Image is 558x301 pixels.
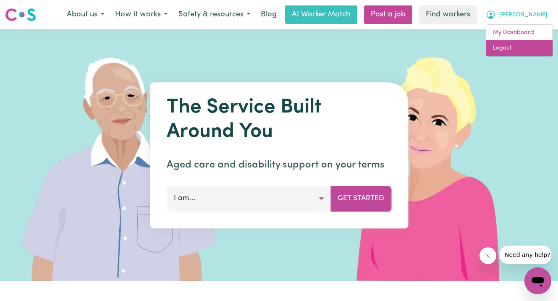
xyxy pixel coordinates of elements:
[5,7,36,22] img: Careseekers logo
[364,5,412,24] a: Post a job
[486,25,553,41] a: My Dashboard
[61,6,110,24] button: About us
[330,186,391,211] button: Get Started
[479,247,496,264] iframe: Close message
[173,6,256,24] button: Safety & resources
[256,5,282,24] a: Blog
[480,6,553,24] button: My Account
[167,157,391,173] p: Aged care and disability support on your terms
[486,24,553,57] div: My Account
[499,10,548,20] span: [PERSON_NAME]
[419,5,477,24] a: Find workers
[486,40,553,56] a: Logout
[285,5,357,24] a: AI Worker Match
[110,6,173,24] button: How it works
[524,267,551,294] iframe: Button to launch messaging window
[500,246,551,264] iframe: Message from company
[167,96,391,144] h1: The Service Built Around You
[167,186,331,211] button: I am...
[5,5,36,24] a: Careseekers logo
